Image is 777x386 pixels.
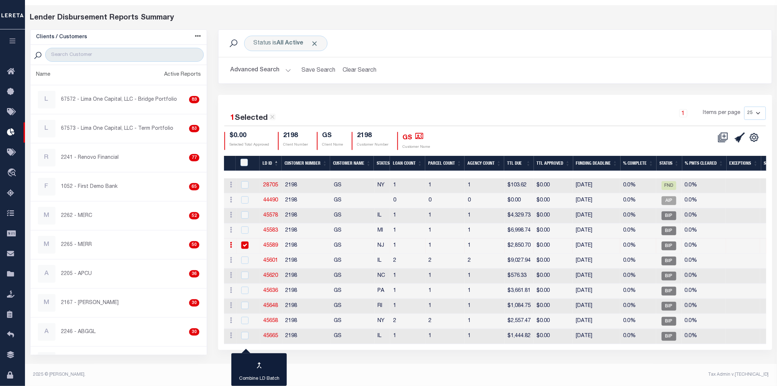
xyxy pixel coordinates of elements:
[390,224,426,239] td: 1
[282,224,331,239] td: 2198
[426,193,465,208] td: 0
[682,254,726,269] td: 0.0%
[61,125,174,133] p: 67573 - Lima One Capital, LLC - Term Portfolio
[375,284,390,299] td: PA
[28,371,401,378] div: 2025 © [PERSON_NAME].
[402,132,430,142] h4: GS
[390,314,426,329] td: 2
[189,299,199,307] div: 30
[505,314,534,329] td: $2,557.47
[573,208,620,224] td: [DATE]
[375,269,390,284] td: NC
[30,12,772,24] div: Lender Disbursement Reports Summary
[534,156,573,171] th: Ttl Approved: activate to sort column ascending
[662,317,676,326] span: BIP
[679,109,687,117] a: 1
[61,328,96,336] p: 2246 - ABGGL
[30,260,207,288] a: A2205 - APCU36
[263,183,278,188] a: 28705
[61,183,118,191] p: 1052 - First Demo Bank
[30,201,207,230] a: M2262 - MERC52
[534,269,573,284] td: $0.00
[38,120,55,137] div: L
[331,299,375,314] td: GS
[263,258,278,263] a: 45601
[573,178,620,193] td: [DATE]
[465,254,505,269] td: 2
[426,224,465,239] td: 1
[662,211,676,220] span: BIP
[505,299,534,314] td: $1,084.75
[534,314,573,329] td: $0.00
[263,243,278,248] a: 45589
[534,193,573,208] td: $0.00
[322,142,343,148] p: Client Name
[426,208,465,224] td: 1
[38,149,55,167] div: R
[426,254,465,269] td: 2
[236,156,260,171] th: LDID
[375,314,390,329] td: NY
[662,196,676,205] span: AIP
[402,144,430,150] p: Customer Name
[390,193,426,208] td: 0
[30,172,207,201] a: F1052 - First Demo Bank65
[620,178,656,193] td: 0.0%
[426,178,465,193] td: 1
[282,284,331,299] td: 2198
[189,270,199,278] div: 36
[465,299,505,314] td: 1
[620,208,656,224] td: 0.0%
[30,114,207,143] a: L67573 - Lima One Capital, LLC - Term Portfolio83
[357,142,388,148] p: Customer Number
[38,265,55,283] div: A
[682,269,726,284] td: 0.0%
[505,193,534,208] td: $0.00
[682,208,726,224] td: 0.0%
[189,125,199,132] div: 83
[340,63,380,78] button: Clear Search
[263,273,278,278] a: 45620
[260,156,282,171] th: LD ID: activate to sort column descending
[662,332,676,341] span: BIP
[465,193,505,208] td: 0
[331,284,375,299] td: GS
[662,272,676,280] span: BIP
[621,156,657,171] th: % Complete: activate to sort column ascending
[390,284,426,299] td: 1
[282,156,330,171] th: Customer Number: activate to sort column ascending
[620,224,656,239] td: 0.0%
[375,208,390,224] td: IL
[682,299,726,314] td: 0.0%
[465,156,504,171] th: Agency Count: activate to sort column ascending
[30,318,207,346] a: A2246 - ABGGL30
[534,208,573,224] td: $0.00
[282,239,331,254] td: 2198
[573,239,620,254] td: [DATE]
[30,85,207,114] a: L67572 - Lima One Capital, LLC - Bridge Portfolio89
[189,183,199,190] div: 65
[682,284,726,299] td: 0.0%
[426,329,465,344] td: 1
[7,168,19,178] i: travel_explore
[331,254,375,269] td: GS
[465,269,505,284] td: 1
[230,142,269,148] p: Selected Total Approved
[390,178,426,193] td: 1
[406,371,769,378] div: Tax Admin v.[TECHNICAL_ID]
[620,329,656,344] td: 0.0%
[297,63,340,78] button: Save Search
[620,239,656,254] td: 0.0%
[38,294,55,312] div: M
[682,329,726,344] td: 0.0%
[534,224,573,239] td: $0.00
[331,193,375,208] td: GS
[189,96,199,103] div: 89
[426,314,465,329] td: 2
[263,213,278,218] a: 45578
[573,299,620,314] td: [DATE]
[505,208,534,224] td: $4,329.73
[426,269,465,284] td: 1
[282,329,331,344] td: 2198
[38,207,55,225] div: M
